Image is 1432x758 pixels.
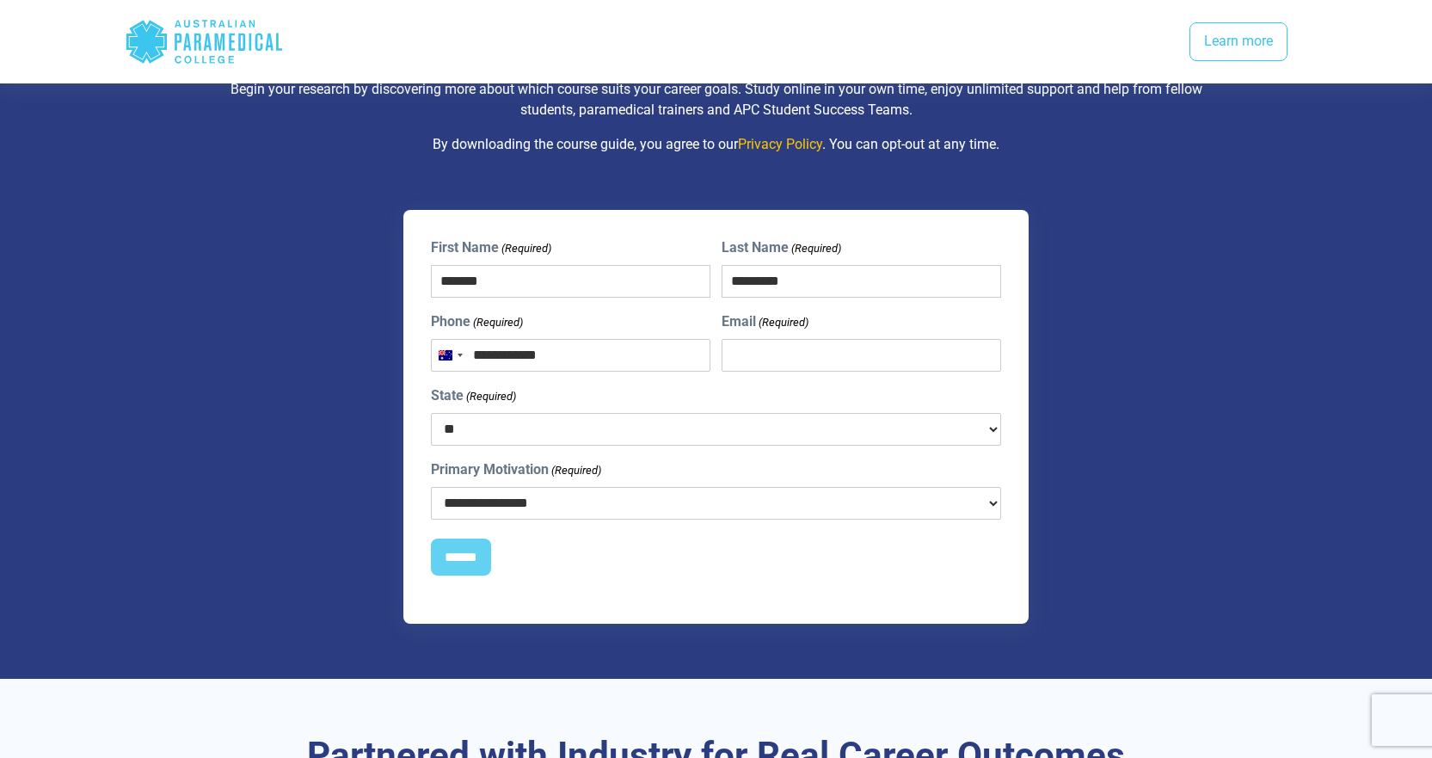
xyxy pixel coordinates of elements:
[722,311,808,332] label: Email
[758,314,809,331] span: (Required)
[500,240,551,257] span: (Required)
[1189,22,1288,62] a: Learn more
[464,388,516,405] span: (Required)
[738,136,822,152] a: Privacy Policy
[550,462,601,479] span: (Required)
[431,311,523,332] label: Phone
[431,237,551,258] label: First Name
[431,385,516,406] label: State
[213,79,1220,120] p: Begin your research by discovering more about which course suits your career goals. Study online ...
[213,134,1220,155] p: By downloading the course guide, you agree to our . You can opt-out at any time.
[722,237,841,258] label: Last Name
[471,314,523,331] span: (Required)
[432,340,468,371] button: Selected country
[431,459,601,480] label: Primary Motivation
[790,240,842,257] span: (Required)
[125,14,284,70] div: Australian Paramedical College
